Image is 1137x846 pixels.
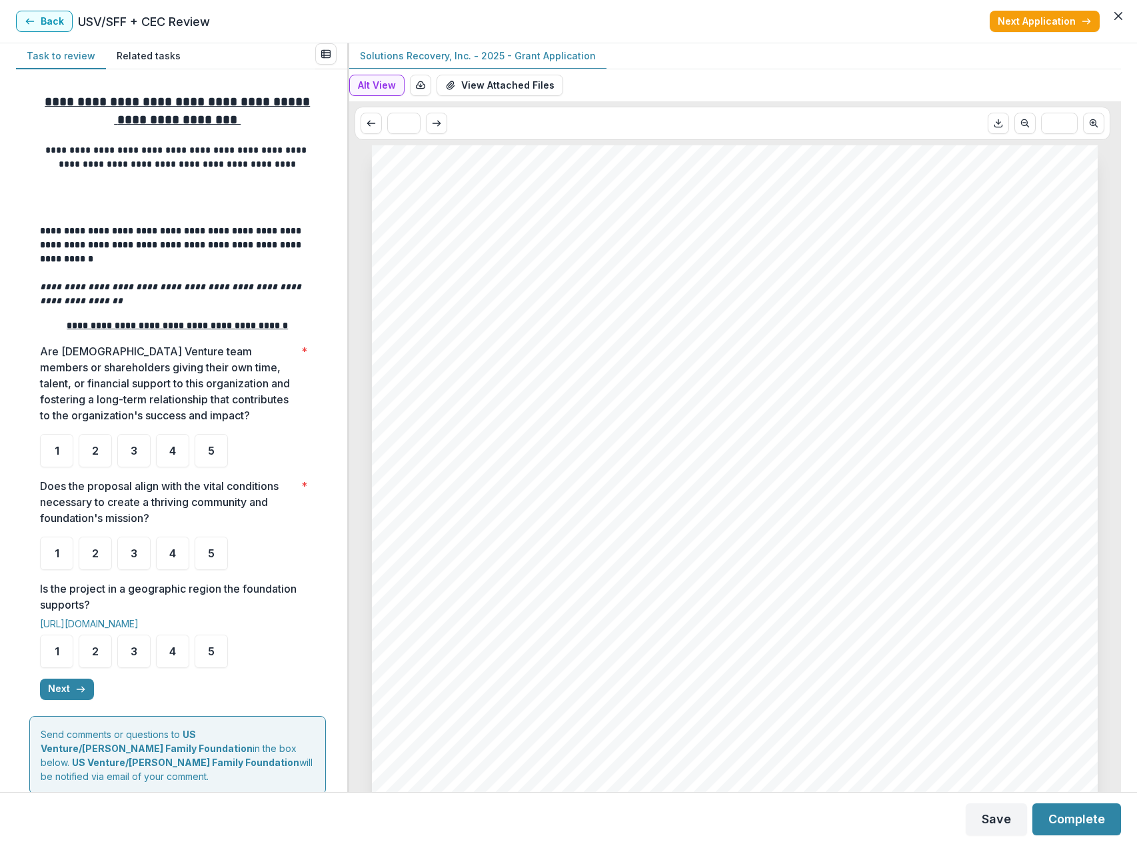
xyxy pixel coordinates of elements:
button: Scroll to next page [426,113,447,134]
span: Submitted Date: [416,372,547,389]
button: Complete [1032,803,1121,835]
span: 1 [55,646,59,657]
span: 5 [208,445,215,456]
span: 5 [208,548,215,559]
button: Scroll to next page [1083,113,1104,134]
span: 2 [92,548,99,559]
span: 2 [92,646,99,657]
button: View all reviews [315,43,337,65]
p: USV/SFF + CEC Review [78,13,210,31]
span: 2 [92,445,99,456]
span: 1 [55,445,59,456]
span: Nonprofit DBA: [416,353,540,370]
p: Does the proposal align with the vital conditions necessary to create a thriving community and fo... [40,478,296,526]
button: Next [40,679,94,700]
button: Task to review [16,43,106,69]
strong: US Venture/[PERSON_NAME] Family Foundation [72,757,299,768]
button: Scroll to previous page [361,113,382,134]
button: Download PDF [988,113,1009,134]
span: Solutions Recovery, Inc. - 2025 - Grant Application [416,311,883,331]
span: 1 [55,548,59,559]
p: Is the project in a geographic region the foundation supports? [40,581,307,613]
p: Are [DEMOGRAPHIC_DATA] Venture team members or shareholders giving their own time, talent, or fin... [40,343,296,423]
button: Close [1108,5,1129,27]
span: 4 [169,548,176,559]
p: Solutions Recovery, Inc. - 2025 - Grant Application [360,49,596,63]
span: Relevant Areas: [416,392,544,409]
span: 3 [131,646,137,657]
a: [URL][DOMAIN_NAME] [40,618,139,629]
button: Next Application [990,11,1100,32]
strong: US Venture/[PERSON_NAME] Family Foundation [41,729,253,754]
span: Solutions Recovery, Inc. [416,249,699,273]
span: 4 [169,445,176,456]
button: Alt View [349,75,405,96]
span: $10001 - $35000 [550,393,660,408]
span: 4 [169,646,176,657]
span: 3 [131,548,137,559]
button: View Attached Files [437,75,563,96]
div: Send comments or questions to in the box below. will be notified via email of your comment. [29,716,326,795]
button: Save [966,803,1027,835]
span: 3 [131,445,137,456]
button: Scroll to previous page [1014,113,1036,134]
button: Back [16,11,73,32]
span: 5 [208,646,215,657]
span: [DATE] [552,374,598,389]
button: Related tasks [106,43,191,69]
